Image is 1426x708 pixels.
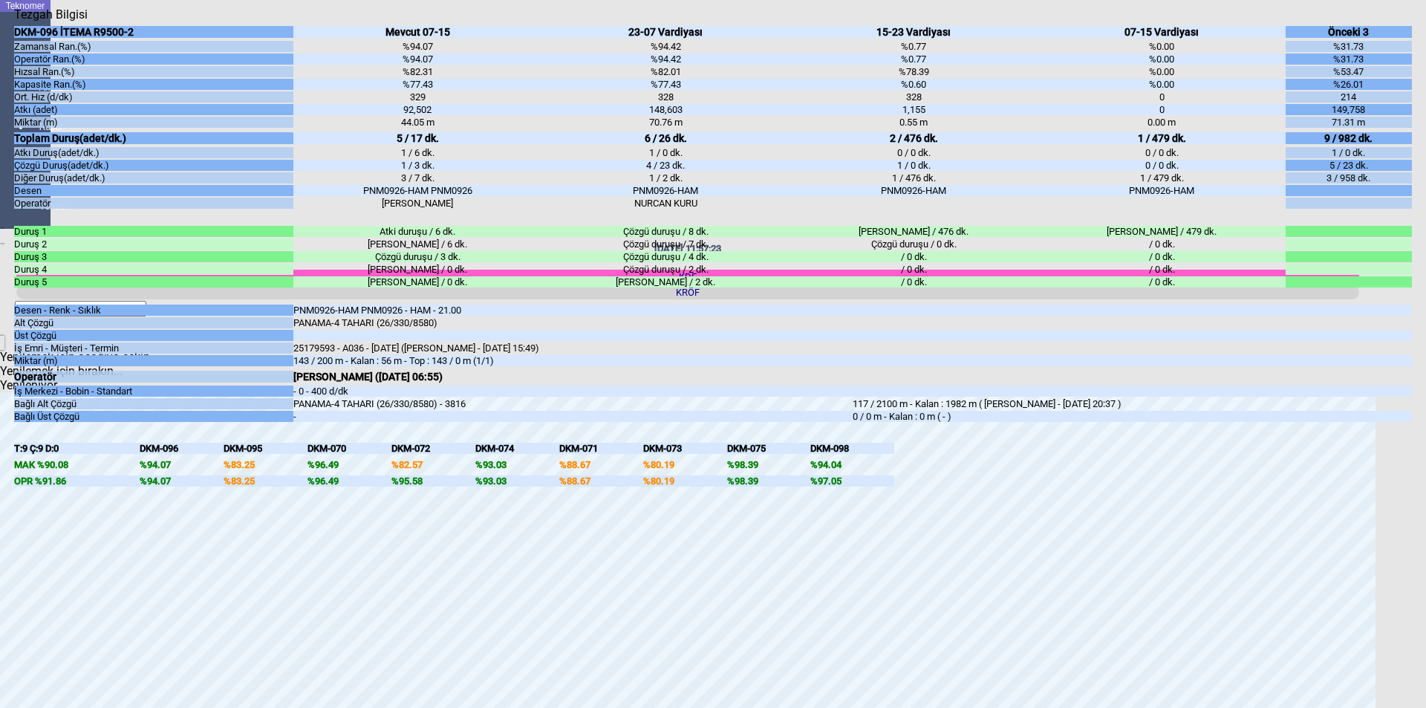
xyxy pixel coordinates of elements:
[224,475,307,487] div: %83.25
[14,91,293,103] div: Ort. Hız (d/dk)
[541,79,789,90] div: %77.43
[307,459,391,470] div: %96.49
[1038,276,1286,288] div: / 0 dk.
[14,264,293,275] div: Duruş 4
[541,198,789,209] div: NURCAN KURU
[541,91,789,103] div: 328
[1038,53,1286,65] div: %0.00
[140,443,224,454] div: DKM-096
[14,185,293,196] div: Desen
[293,185,541,196] div: PNM0926-HAM PNM0926
[1038,132,1286,144] div: 1 / 479 dk.
[391,475,475,487] div: %95.58
[789,264,1038,275] div: / 0 dk.
[810,443,894,454] div: DKM-098
[559,459,643,470] div: %88.67
[541,147,789,158] div: 1 / 0 dk.
[14,198,293,209] div: Operatör
[541,185,789,196] div: PNM0926-HAM
[789,104,1038,115] div: 1,155
[789,276,1038,288] div: / 0 dk.
[1286,66,1411,77] div: %53.47
[293,238,541,250] div: [PERSON_NAME] / 6 dk.
[1038,238,1286,250] div: / 0 dk.
[643,475,727,487] div: %80.19
[541,104,789,115] div: 148,603
[1038,251,1286,262] div: / 0 dk.
[1286,53,1411,65] div: %31.73
[293,355,853,366] div: 143 / 200 m - Kalan : 56 m - Top : 143 / 0 m (1/1)
[14,305,293,316] div: Desen - Renk - Sıklık
[293,147,541,158] div: 1 / 6 dk.
[475,459,559,470] div: %93.03
[1038,160,1286,171] div: 0 / 0 dk.
[541,66,789,77] div: %82.01
[14,398,293,409] div: Bağlı Alt Çözgü
[1286,147,1411,158] div: 1 / 0 dk.
[789,91,1038,103] div: 328
[559,443,643,454] div: DKM-071
[1038,66,1286,77] div: %0.00
[293,198,541,209] div: [PERSON_NAME]
[14,317,293,328] div: Alt Çözgü
[14,342,293,354] div: İş Emri - Müşteri - Termin
[1038,104,1286,115] div: 0
[14,226,293,237] div: Duruş 1
[559,475,643,487] div: %88.67
[541,251,789,262] div: Çözgü duruşu / 4 dk.
[293,160,541,171] div: 1 / 3 dk.
[293,66,541,77] div: %82.31
[391,459,475,470] div: %82.57
[293,104,541,115] div: 92,502
[14,386,293,397] div: İş Merkezi - Bobin - Standart
[853,411,1412,422] div: 0 / 0 m - Kalan : 0 m ( - )
[293,398,853,409] div: PANAMA-4 TAHARI (26/330/8580) - 3816
[1038,226,1286,237] div: [PERSON_NAME] / 479 dk.
[293,79,541,90] div: %77.43
[789,251,1038,262] div: / 0 dk.
[14,411,293,422] div: Bağlı Üst Çözgü
[789,41,1038,52] div: %0.77
[1038,147,1286,158] div: 0 / 0 dk.
[293,276,541,288] div: [PERSON_NAME] / 0 dk.
[14,475,140,487] div: OPR %91.86
[1286,132,1411,144] div: 9 / 982 dk.
[1038,91,1286,103] div: 0
[789,226,1038,237] div: [PERSON_NAME] / 476 dk.
[789,172,1038,184] div: 1 / 476 dk.
[14,26,293,38] div: DKM-096 İTEMA R9500-2
[1038,264,1286,275] div: / 0 dk.
[1286,91,1411,103] div: 214
[293,117,541,128] div: 44.05 m
[140,459,224,470] div: %94.07
[789,79,1038,90] div: %0.60
[14,53,293,65] div: Operatör Ran.(%)
[14,79,293,90] div: Kapasite Ran.(%)
[1286,41,1411,52] div: %31.73
[541,53,789,65] div: %94.42
[293,226,541,237] div: Atki duruşu / 6 dk.
[810,459,894,470] div: %94.04
[789,26,1038,38] div: 15-23 Vardiyası
[643,459,727,470] div: %80.19
[789,66,1038,77] div: %78.39
[14,7,93,22] div: Tezgah Bilgisi
[293,317,853,328] div: PANAMA-4 TAHARI (26/330/8580)
[475,475,559,487] div: %93.03
[14,172,293,184] div: Diğer Duruş(adet/dk.)
[789,160,1038,171] div: 1 / 0 dk.
[789,147,1038,158] div: 0 / 0 dk.
[789,53,1038,65] div: %0.77
[293,91,541,103] div: 329
[14,147,293,158] div: Atkı Duruş(adet/dk.)
[643,443,727,454] div: DKM-073
[789,117,1038,128] div: 0.55 m
[1286,172,1411,184] div: 3 / 958 dk.
[293,41,541,52] div: %94.07
[140,475,224,487] div: %94.07
[293,305,853,316] div: PNM0926-HAM PNM0926 - HAM - 21.00
[14,41,293,52] div: Zamansal Ran.(%)
[14,443,140,454] div: T:9 Ç:9 D:0
[541,132,789,144] div: 6 / 26 dk.
[224,443,307,454] div: DKM-095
